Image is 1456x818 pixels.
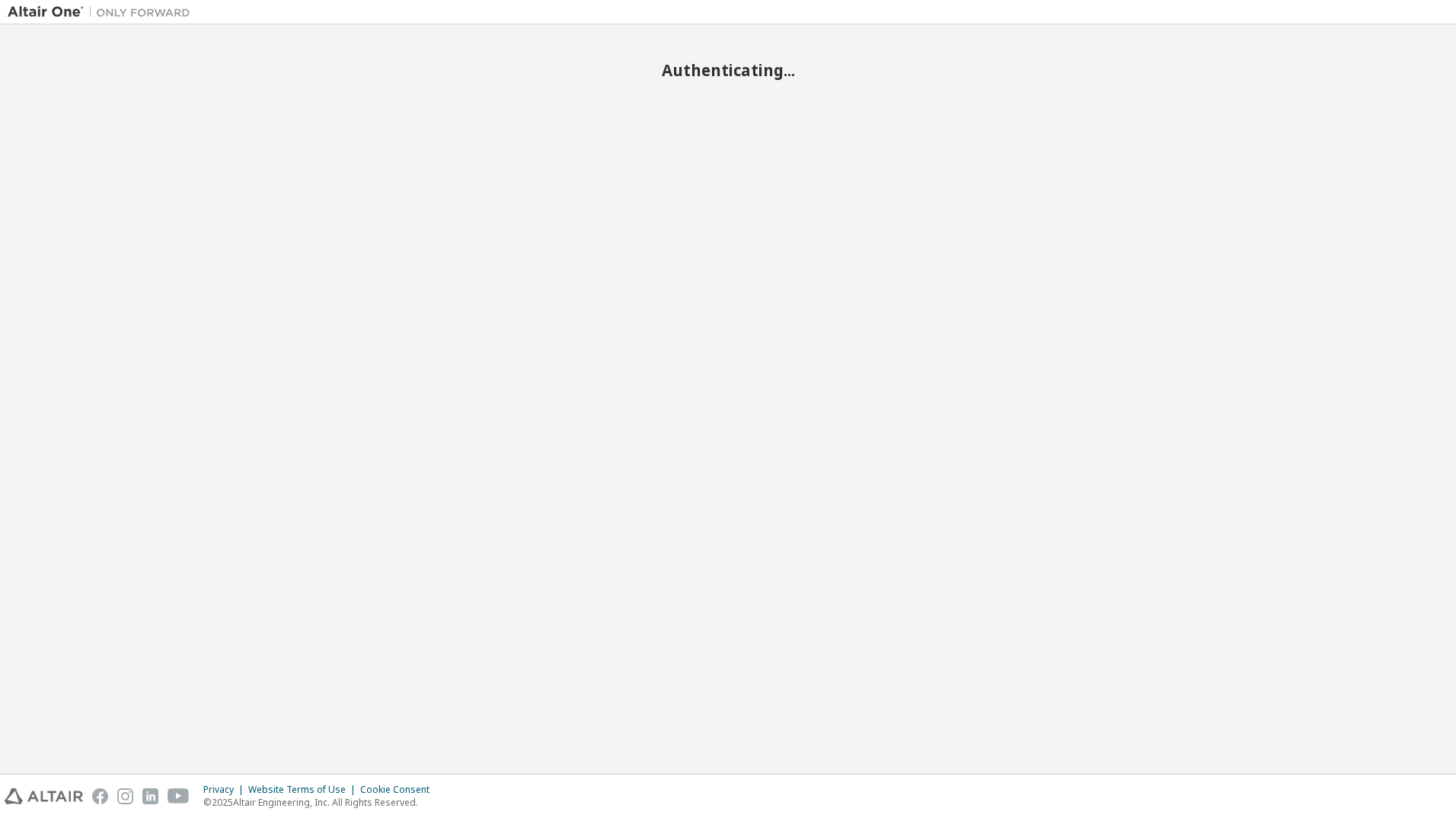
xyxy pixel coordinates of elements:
div: Privacy [203,784,248,796]
h2: Authenticating... [8,60,1448,80]
div: Cookie Consent [360,784,439,796]
p: © 2025 Altair Engineering, Inc. All Rights Reserved. [203,796,439,809]
img: facebook.svg [92,788,108,804]
img: youtube.svg [168,788,190,804]
img: altair_logo.svg [5,788,83,804]
img: linkedin.svg [142,788,158,804]
img: Altair One [8,5,198,20]
div: Website Terms of Use [248,784,360,796]
img: instagram.svg [117,788,133,804]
